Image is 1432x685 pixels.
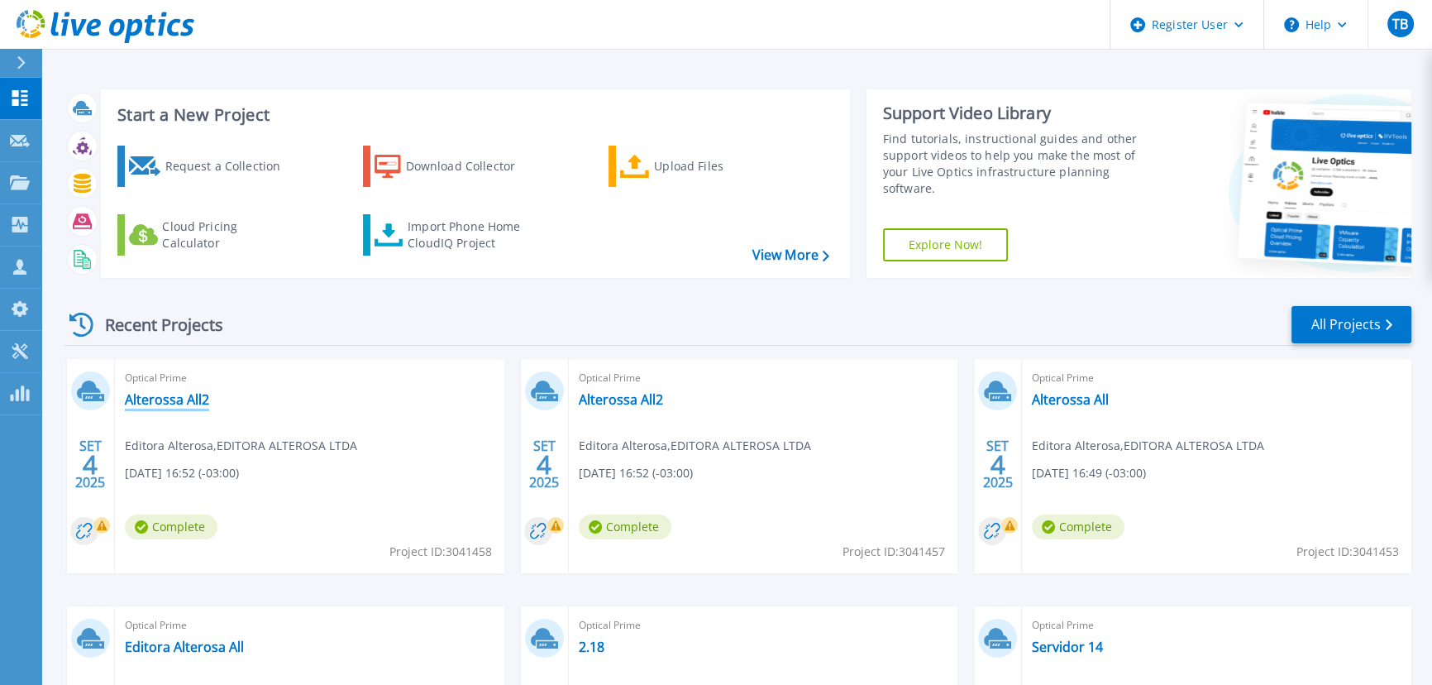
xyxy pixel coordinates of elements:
[1032,369,1401,387] span: Optical Prime
[363,146,547,187] a: Download Collector
[1032,437,1264,455] span: Editora Alterosa , EDITORA ALTEROSA LTDA
[990,457,1005,472] span: 4
[1032,391,1109,408] a: Alterossa All
[982,434,1014,495] div: SET 2025
[125,616,494,635] span: Optical Prime
[125,464,239,482] span: [DATE] 16:52 (-03:00)
[1296,543,1399,561] span: Project ID: 3041453
[752,247,828,263] a: View More
[389,543,492,561] span: Project ID: 3041458
[74,434,106,495] div: SET 2025
[883,228,1009,261] a: Explore Now!
[125,515,217,539] span: Complete
[125,437,357,455] span: Editora Alterosa , EDITORA ALTEROSA LTDA
[117,106,828,124] h3: Start a New Project
[125,369,494,387] span: Optical Prime
[842,543,945,561] span: Project ID: 3041457
[162,218,294,251] div: Cloud Pricing Calculator
[609,146,793,187] a: Upload Files
[579,515,671,539] span: Complete
[579,437,811,455] span: Editora Alterosa , EDITORA ALTEROSA LTDA
[537,457,551,472] span: 4
[883,131,1159,197] div: Find tutorials, instructional guides and other support videos to help you make the most of your L...
[1392,17,1408,31] span: TB
[1032,464,1146,482] span: [DATE] 16:49 (-03:00)
[1032,616,1401,635] span: Optical Prime
[579,369,948,387] span: Optical Prime
[579,639,604,655] a: 2.18
[406,150,538,183] div: Download Collector
[528,434,560,495] div: SET 2025
[125,639,244,655] a: Editora Alterosa All
[165,150,297,183] div: Request a Collection
[1032,515,1124,539] span: Complete
[408,218,537,251] div: Import Phone Home CloudIQ Project
[883,103,1159,124] div: Support Video Library
[579,464,693,482] span: [DATE] 16:52 (-03:00)
[125,391,209,408] a: Alterossa All2
[117,214,302,256] a: Cloud Pricing Calculator
[64,304,246,345] div: Recent Projects
[579,616,948,635] span: Optical Prime
[654,150,786,183] div: Upload Files
[117,146,302,187] a: Request a Collection
[83,457,98,472] span: 4
[579,391,663,408] a: Alterossa All2
[1032,639,1103,655] a: Servidor 14
[1291,306,1411,343] a: All Projects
